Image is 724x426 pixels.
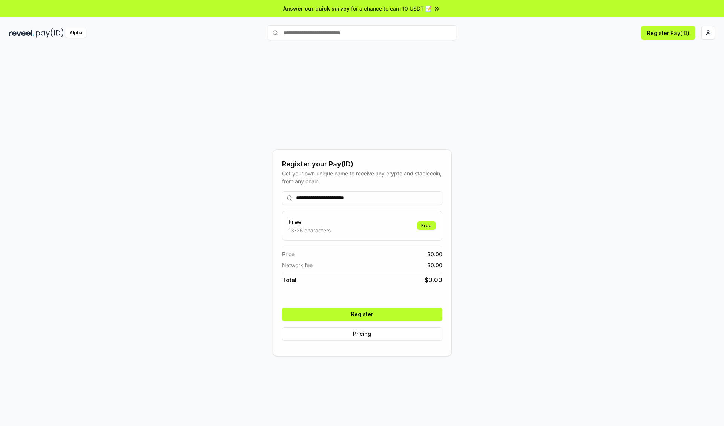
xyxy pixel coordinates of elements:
[282,327,442,341] button: Pricing
[417,221,436,230] div: Free
[427,261,442,269] span: $ 0.00
[283,5,350,12] span: Answer our quick survey
[282,308,442,321] button: Register
[288,217,331,226] h3: Free
[36,28,64,38] img: pay_id
[351,5,432,12] span: for a chance to earn 10 USDT 📝
[282,169,442,185] div: Get your own unique name to receive any crypto and stablecoin, from any chain
[425,275,442,285] span: $ 0.00
[288,226,331,234] p: 13-25 characters
[427,250,442,258] span: $ 0.00
[65,28,86,38] div: Alpha
[282,159,442,169] div: Register your Pay(ID)
[282,275,296,285] span: Total
[282,250,295,258] span: Price
[282,261,313,269] span: Network fee
[641,26,695,40] button: Register Pay(ID)
[9,28,34,38] img: reveel_dark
